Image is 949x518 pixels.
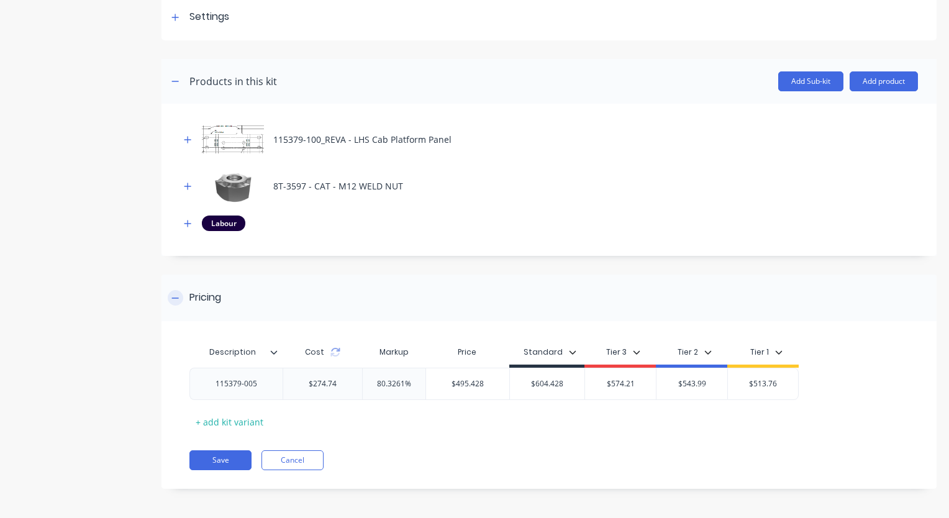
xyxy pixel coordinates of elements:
[426,368,509,399] div: $495.428
[750,347,769,358] div: Tier 1
[510,368,585,399] div: $604.428
[273,179,403,193] div: 8T-3597 - CAT - M12 WELD NUT
[606,347,627,358] div: Tier 3
[425,340,509,365] div: Price
[273,133,452,146] div: 115379-100_REVA - LHS Cab Platform Panel
[678,347,698,358] div: Tier 2
[189,450,252,470] button: Save
[189,412,270,432] div: + add kit variant
[600,343,647,361] button: Tier 3
[202,122,264,157] img: 115379-100_REVA - LHS Cab Platform Panel
[189,337,275,368] div: Description
[671,343,718,361] button: Tier 2
[362,340,425,365] div: Markup
[728,368,798,399] div: $513.76
[202,216,245,230] div: Labour
[189,368,799,400] div: 115379-005$274.7480.3261%$495.428$604.428$574.21$543.99$513.76
[363,368,425,399] div: 80.3261%
[517,343,583,361] button: Standard
[656,368,727,399] div: $543.99
[189,290,221,306] div: Pricing
[189,74,277,89] div: Products in this kit
[850,71,918,91] button: Add product
[189,9,229,25] div: Settings
[778,71,843,91] button: Add Sub-kit
[585,368,656,399] div: $574.21
[744,343,789,361] button: Tier 1
[283,340,362,365] div: Cost
[202,169,264,203] img: 8T-3597 - CAT - M12 WELD NUT
[189,340,283,365] div: Description
[299,368,347,399] div: $274.74
[305,347,324,358] span: Cost
[524,347,563,358] div: Standard
[206,376,268,392] div: 115379-005
[261,450,324,470] button: Cancel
